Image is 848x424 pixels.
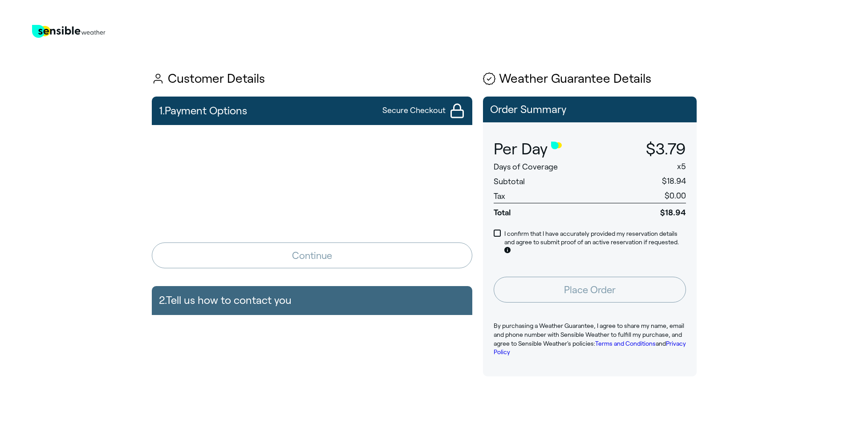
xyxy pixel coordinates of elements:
p: I confirm that I have accurately provided my reservation details and agree to submit proof of an ... [504,230,686,256]
span: $0.00 [665,191,686,200]
button: Continue [152,242,472,268]
a: Terms and Conditions [595,340,656,347]
button: 1.Payment OptionsSecure Checkout [152,97,472,125]
h1: Weather Guarantee Details [483,72,697,86]
span: x 5 [677,162,686,171]
span: Tax [494,192,505,201]
button: Place Order [494,277,686,303]
iframe: Secure payment input frame [150,130,474,189]
span: Per Day [494,140,548,158]
span: Secure Checkout [382,105,446,116]
span: Subtotal [494,177,525,186]
h1: Customer Details [152,72,472,86]
span: $18.94 [613,203,686,218]
span: Days of Coverage [494,162,558,171]
p: By purchasing a Weather Guarantee, I agree to share my name, email and phone number with Sensible... [494,322,686,356]
span: $3.79 [646,140,686,157]
span: $18.94 [662,177,686,186]
iframe: PayPal-paypal [152,205,472,230]
h2: 1. Payment Options [159,100,247,121]
p: Order Summary [490,104,690,115]
span: Total [494,203,613,218]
